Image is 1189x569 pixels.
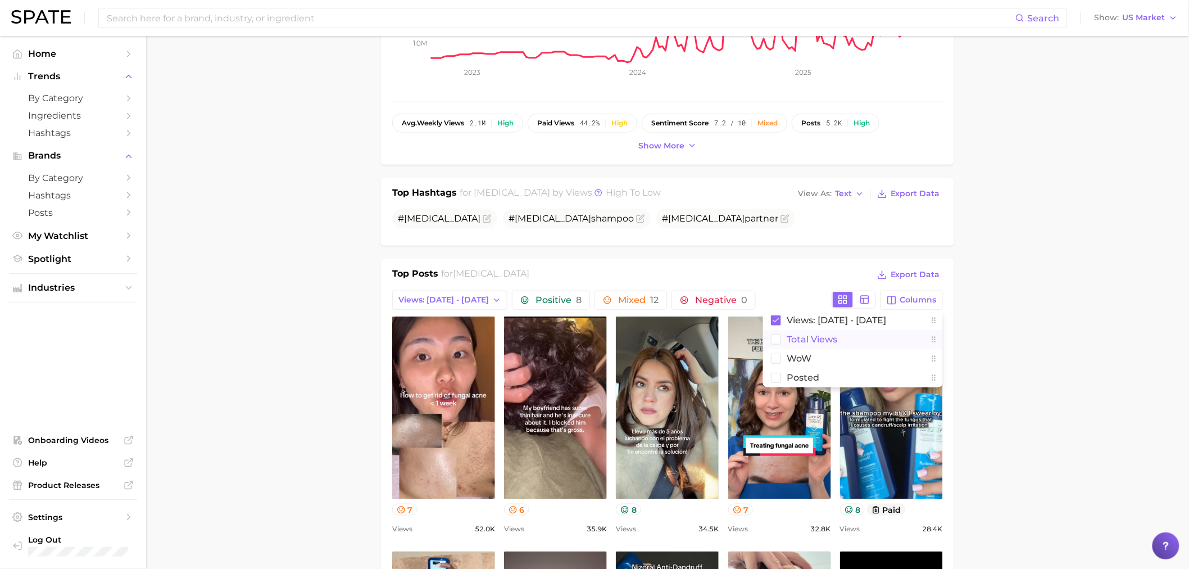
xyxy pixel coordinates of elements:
span: [MEDICAL_DATA] [453,268,530,279]
a: by Category [9,89,137,107]
button: avg.weekly views2.1mHigh [392,114,523,133]
a: Help [9,454,137,471]
span: Product Releases [28,480,118,490]
div: Mixed [757,119,778,127]
span: [MEDICAL_DATA] [515,213,591,224]
a: Settings [9,509,137,526]
a: Posts [9,204,137,222]
span: Brands [28,151,118,161]
div: High [497,119,514,127]
button: 6 [504,504,529,516]
tspan: 1.0m [413,39,427,47]
span: Onboarding Videos [28,435,118,445]
span: 44.2% [580,119,600,127]
button: Flag as miscategorized or irrelevant [636,214,645,223]
span: Help [28,458,118,468]
tspan: 2024 [629,68,646,76]
h1: Top Hashtags [392,186,457,202]
button: 8 [616,504,641,516]
span: Mixed [618,296,659,305]
span: Total Views [787,335,837,344]
span: 35.9k [587,522,607,536]
span: 0 [741,295,747,305]
span: # partner [662,213,778,224]
span: posts [801,119,820,127]
span: Show more [638,141,684,151]
div: High [611,119,628,127]
a: Log out. Currently logged in with e-mail lauren.alexander@emersongroup.com. [9,531,137,560]
button: View AsText [795,187,867,201]
span: Negative [695,296,747,305]
span: 28.4k [923,522,943,536]
button: Export Data [874,186,943,202]
span: weekly views [402,119,464,127]
button: 8 [840,504,865,516]
button: Export Data [874,267,943,283]
span: US Market [1123,15,1165,21]
span: Ingredients [28,110,118,121]
button: Columns [881,291,943,310]
a: Spotlight [9,250,137,268]
span: Views [840,522,860,536]
a: Ingredients [9,107,137,124]
button: paid [867,504,906,516]
span: paid views [537,119,574,127]
span: Export Data [891,189,940,198]
button: Industries [9,279,137,296]
a: by Category [9,169,137,187]
span: Text [835,191,852,197]
span: # [398,213,480,224]
span: 32.8k [811,522,831,536]
span: Views: [DATE] - [DATE] [398,295,489,305]
span: Views: [DATE] - [DATE] [787,315,886,325]
a: Home [9,45,137,62]
img: SPATE [11,10,71,24]
button: 7 [392,504,417,516]
a: Hashtags [9,187,137,204]
h2: for by Views [460,186,661,202]
button: Brands [9,147,137,164]
span: # shampoo [509,213,634,224]
span: by Category [28,93,118,103]
span: [MEDICAL_DATA] [404,213,480,224]
span: Hashtags [28,190,118,201]
span: Show [1095,15,1119,21]
span: high to low [606,187,661,198]
span: WoW [787,354,811,363]
button: Views: [DATE] - [DATE] [392,291,507,310]
span: Views [504,522,524,536]
abbr: average [402,119,417,127]
span: Settings [28,512,118,522]
span: sentiment score [651,119,709,127]
span: Views [728,522,748,536]
button: ShowUS Market [1092,11,1181,25]
span: Columns [900,295,937,305]
span: View As [798,191,832,197]
span: Trends [28,71,118,82]
button: Flag as miscategorized or irrelevant [483,214,492,223]
button: Trends [9,68,137,85]
span: My Watchlist [28,231,118,241]
span: 52.0k [475,522,495,536]
a: Hashtags [9,124,137,142]
h1: Top Posts [392,267,438,284]
div: High [854,119,870,127]
span: Posts [28,207,118,218]
tspan: 2023 [465,68,481,76]
span: Industries [28,283,118,293]
div: Columns [763,311,943,387]
span: [MEDICAL_DATA] [668,213,745,224]
span: Hashtags [28,128,118,138]
button: posts5.2kHigh [792,114,879,133]
span: Views [616,522,636,536]
button: 7 [728,504,754,516]
span: 12 [650,295,659,305]
span: Positive [535,296,582,305]
button: Show more [636,138,700,153]
button: sentiment score7.2 / 10Mixed [642,114,787,133]
span: Log Out [28,535,180,545]
button: paid views44.2%High [528,114,637,133]
span: 8 [576,295,582,305]
button: Flag as miscategorized or irrelevant [780,214,789,223]
span: Views [392,522,412,536]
